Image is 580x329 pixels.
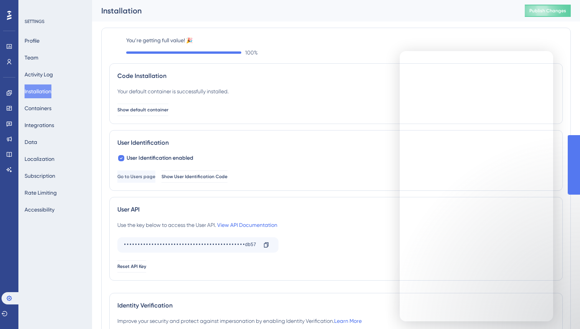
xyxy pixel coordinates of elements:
[117,174,155,180] span: Go to Users page
[161,170,227,183] button: Show User Identification Code
[117,138,555,147] div: User Identification
[25,169,55,183] button: Subscription
[400,51,553,321] iframe: Intercom live chat
[25,34,40,48] button: Profile
[529,8,566,14] span: Publish Changes
[124,239,257,251] div: ••••••••••••••••••••••••••••••••••••••••••••db57
[25,51,38,64] button: Team
[117,220,277,230] div: Use the key below to access the User API.
[245,48,258,57] span: 100 %
[25,203,54,217] button: Accessibility
[548,299,571,322] iframe: UserGuiding AI Assistant Launcher
[25,101,51,115] button: Containers
[117,301,555,310] div: Identity Verification
[117,87,229,96] div: Your default container is successfully installed.
[117,260,146,273] button: Reset API Key
[25,18,87,25] div: SETTINGS
[217,222,277,228] a: View API Documentation
[25,68,53,81] button: Activity Log
[25,118,54,132] button: Integrations
[25,152,54,166] button: Localization
[117,104,168,116] button: Show default container
[117,170,155,183] button: Go to Users page
[117,263,146,269] span: Reset API Key
[117,107,168,113] span: Show default container
[334,318,362,324] a: Learn More
[161,174,227,180] span: Show User Identification Code
[101,5,506,16] div: Installation
[117,205,555,214] div: User API
[25,186,57,200] button: Rate Limiting
[25,135,37,149] button: Data
[525,5,571,17] button: Publish Changes
[117,316,362,326] div: Improve your security and protect against impersonation by enabling Identity Verification.
[126,36,563,45] label: You’re getting full value! 🎉
[127,154,193,163] span: User Identification enabled
[25,84,51,98] button: Installation
[117,71,555,81] div: Code Installation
